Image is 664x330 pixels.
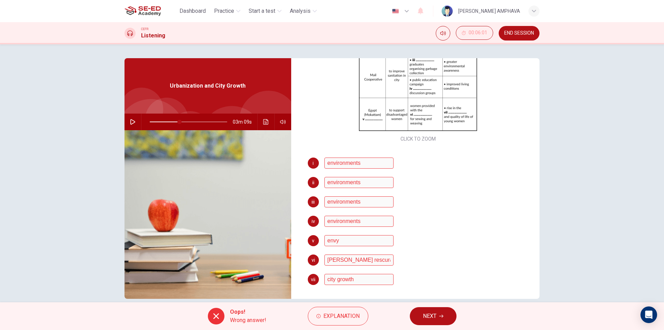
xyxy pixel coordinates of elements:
[141,27,148,32] span: CEFR
[469,30,487,36] span: 00:06:01
[177,5,209,17] button: Dashboard
[179,7,206,15] span: Dashboard
[312,258,315,262] span: vi
[311,277,315,282] span: vii
[287,5,320,17] button: Analysis
[324,196,394,207] input: secondary school
[423,311,436,321] span: NEXT
[312,219,315,224] span: iv
[323,311,360,321] span: Explanation
[124,4,161,18] img: SE-ED Academy logo
[391,9,400,14] img: en
[640,306,657,323] div: Open Intercom Messenger
[456,26,493,41] div: Hide
[312,199,315,204] span: iii
[324,235,394,246] input: women's centre; women's center
[313,161,314,166] span: i
[442,6,453,17] img: Profile picture
[290,7,311,15] span: Analysis
[312,180,314,185] span: ii
[324,216,394,227] input: films
[214,7,234,15] span: Practice
[456,26,493,40] button: 00:06:01
[124,130,291,299] img: Urbanization and City Growth
[170,82,246,90] span: Urbanization and City Growth
[233,114,257,130] span: 03m 09s
[436,26,450,41] div: Mute
[324,274,394,285] input: status
[230,308,266,316] span: Oops!
[124,4,177,18] a: SE-ED Academy logo
[458,7,520,15] div: [PERSON_NAME] AMPHAVA
[324,177,394,188] input: economic
[249,7,275,15] span: Start a test
[260,114,271,130] button: Click to see the audio transcription
[410,307,456,325] button: NEXT
[246,5,284,17] button: Start a test
[141,32,165,40] h1: Listening
[324,158,394,169] input: residents
[504,30,534,36] span: END SESSION
[230,316,266,324] span: Wrong answer!
[312,238,314,243] span: v
[499,26,539,41] button: END SESSION
[324,255,394,266] input: skills
[308,307,368,325] button: Explanation
[211,5,243,17] button: Practice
